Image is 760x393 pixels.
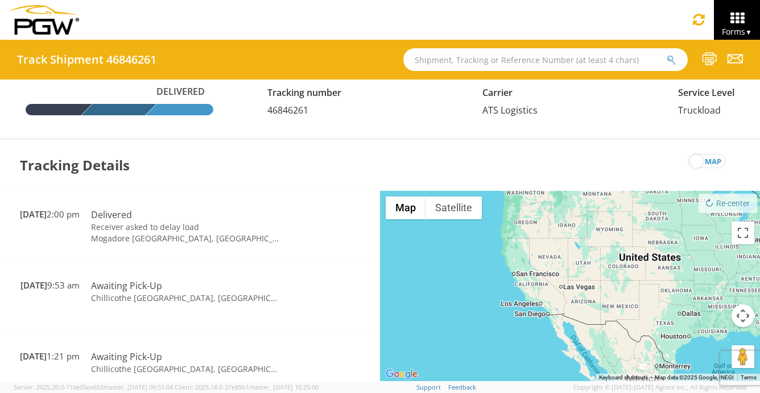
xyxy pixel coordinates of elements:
td: Mogadore [GEOGRAPHIC_DATA], [GEOGRAPHIC_DATA] [85,233,285,244]
span: Delivered [91,208,132,221]
span: ATS Logistics [482,104,538,116]
span: Map data ©2025 Google, INEGI [655,374,734,381]
img: pgw-form-logo-1aaa8060b1cc70fad034.png [9,5,79,35]
h5: Carrier [482,88,538,98]
h3: Tracking Details [20,140,130,191]
span: 2:00 pm [20,208,80,220]
td: Receiver asked to delay load [85,221,285,233]
a: Support [416,383,441,391]
span: Copyright © [DATE]-[DATE] Agistix Inc., All Rights Reserved [573,383,746,392]
button: Drag Pegman onto the map to open Street View [732,345,754,368]
button: Keyboard shortcuts [599,374,648,382]
span: 46846261 [267,104,308,116]
a: Open this area in Google Maps (opens a new window) [383,367,420,382]
span: ▼ [745,27,752,37]
button: Show street map [386,196,426,219]
span: master, [DATE] 10:25:00 [249,383,319,391]
span: Client: 2025.18.0-37e85b1 [175,383,319,391]
span: Forms [722,26,752,37]
img: Google [383,367,420,382]
span: 1:21 pm [20,350,80,362]
span: map [705,154,721,169]
button: Map camera controls [732,304,754,327]
input: Shipment, Tracking or Reference Number (at least 4 chars) [403,48,688,71]
span: [DATE] [20,279,47,291]
span: [DATE] [20,208,47,220]
span: 9:53 am [20,279,80,291]
span: Awaiting Pick-Up [91,279,162,292]
span: Truckload [678,104,721,116]
button: Re-center [699,194,757,213]
span: master, [DATE] 09:51:04 [104,383,173,391]
h4: Track Shipment 46846261 [17,53,156,66]
button: Show satellite imagery [426,196,482,219]
span: Awaiting Pick-Up [91,350,162,363]
h5: Service Level [678,88,734,98]
h5: Tracking number [267,88,341,98]
a: Feedback [448,383,476,391]
td: Chillicothe [GEOGRAPHIC_DATA], [GEOGRAPHIC_DATA] [85,363,285,375]
button: Toggle fullscreen view [732,221,754,244]
span: Delivered [151,85,213,98]
span: Server: 2025.20.0-710e05ee653 [14,383,173,391]
td: Chillicothe [GEOGRAPHIC_DATA], [GEOGRAPHIC_DATA] [85,292,285,304]
span: [DATE] [20,350,47,362]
